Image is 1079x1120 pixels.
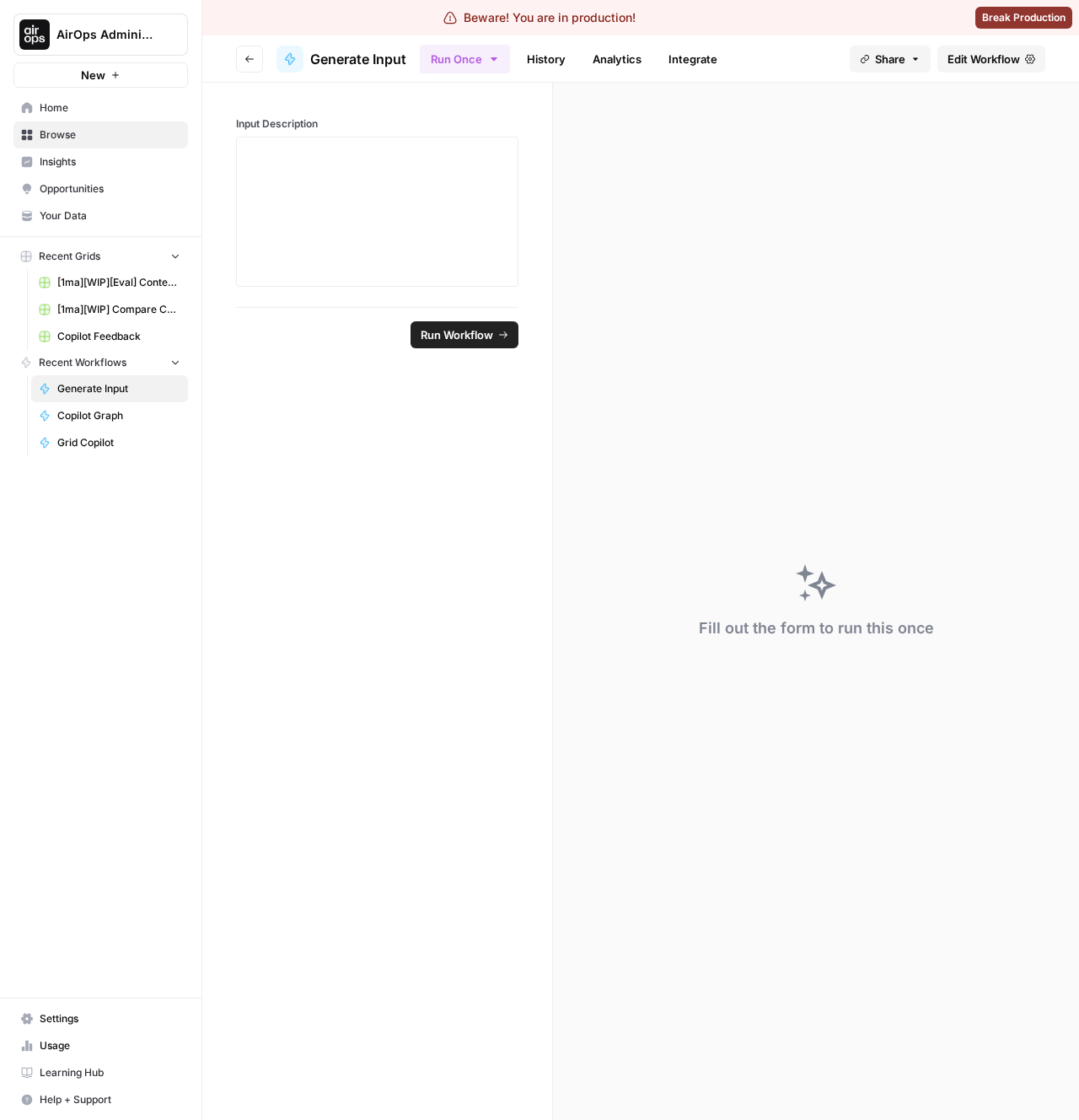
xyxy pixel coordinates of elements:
a: Generate Input [276,46,406,73]
span: Recent Grids [39,249,100,264]
a: Browse [13,121,188,148]
button: Workspace: AirOps Administrative [13,13,188,56]
button: Run Once [420,45,510,73]
span: Home [40,100,180,116]
span: Learning Hub [40,1065,180,1080]
span: Copilot Feedback [57,329,180,344]
a: Insights [13,148,188,175]
a: Edit Workflow [937,46,1045,73]
a: Opportunities [13,175,188,202]
button: Recent Workflows [13,350,188,375]
span: Break Production [982,10,1066,25]
div: Fill out the form to run this once [699,617,934,640]
button: Recent Grids [13,244,188,269]
a: Grid Copilot [31,429,188,456]
span: Opportunities [40,181,180,197]
span: Settings [40,1011,180,1026]
span: Browse [40,127,180,143]
a: Learning Hub [13,1059,188,1086]
span: Insights [40,154,180,170]
a: Analytics [582,46,652,73]
a: Your Data [13,202,188,229]
span: AirOps Administrative [56,26,158,43]
span: [1ma][WIP] Compare Convert Content Format [57,302,180,317]
span: Usage [40,1038,180,1053]
label: Input Description [236,116,518,132]
img: AirOps Administrative Logo [19,19,50,50]
span: Run Workflow [421,326,493,343]
span: Generate Input [57,381,180,396]
span: Help + Support [40,1092,180,1107]
button: Break Production [975,7,1072,29]
div: Beware! You are in production! [443,9,636,26]
a: Generate Input [31,375,188,402]
button: Run Workflow [411,321,518,348]
span: Generate Input [310,49,406,69]
a: Usage [13,1032,188,1059]
button: Help + Support [13,1086,188,1113]
span: Your Data [40,208,180,223]
a: [1ma][WIP][Eval] Content Compare Grid [31,269,188,296]
span: Copilot Graph [57,408,180,423]
button: Share [850,46,931,73]
span: New [81,67,105,83]
a: History [517,46,576,73]
span: [1ma][WIP][Eval] Content Compare Grid [57,275,180,290]
a: Integrate [658,46,727,73]
span: Recent Workflows [39,355,126,370]
span: Share [875,51,905,67]
a: Copilot Feedback [31,323,188,350]
span: Grid Copilot [57,435,180,450]
button: New [13,62,188,88]
a: Home [13,94,188,121]
a: Copilot Graph [31,402,188,429]
span: Edit Workflow [947,51,1020,67]
a: Settings [13,1005,188,1032]
a: [1ma][WIP] Compare Convert Content Format [31,296,188,323]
